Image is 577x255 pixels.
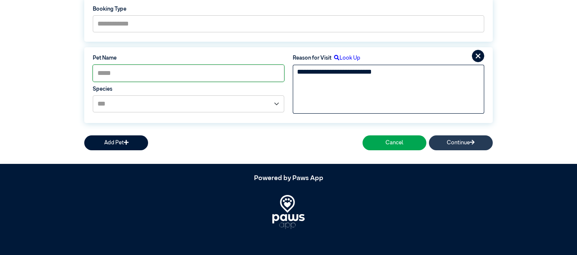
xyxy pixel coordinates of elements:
[331,54,360,62] label: Look Up
[293,54,331,62] label: Reason for Visit
[272,195,305,229] img: PawsApp
[429,135,493,150] button: Continue
[93,54,284,62] label: Pet Name
[93,85,284,93] label: Species
[363,135,426,150] button: Cancel
[84,175,493,183] h5: Powered by Paws App
[84,135,148,150] button: Add Pet
[93,5,484,13] label: Booking Type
